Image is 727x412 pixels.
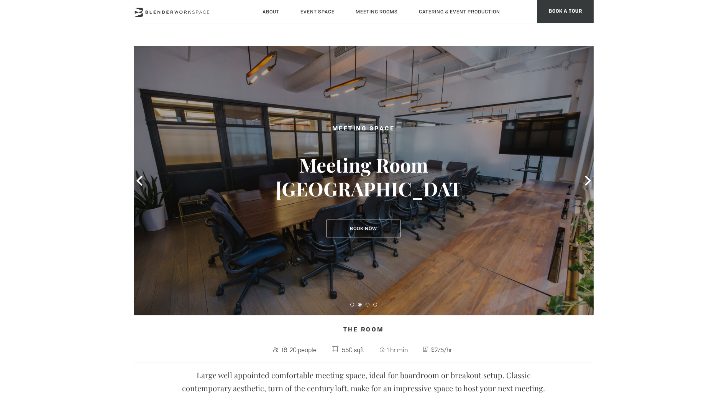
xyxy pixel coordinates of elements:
h2: Meeting Space [276,124,452,134]
h3: Meeting Room [GEOGRAPHIC_DATA] [276,153,452,201]
p: Large well appointed comfortable meeting space, ideal for boardroom or breakout setup. Classic co... [172,369,555,395]
h4: The Room [134,323,594,338]
span: $275/hr [429,344,454,356]
span: 550 sqft [340,344,366,356]
span: 1 hr min [386,344,410,356]
span: 16-20 people [280,344,318,356]
a: Book Now [327,220,400,237]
